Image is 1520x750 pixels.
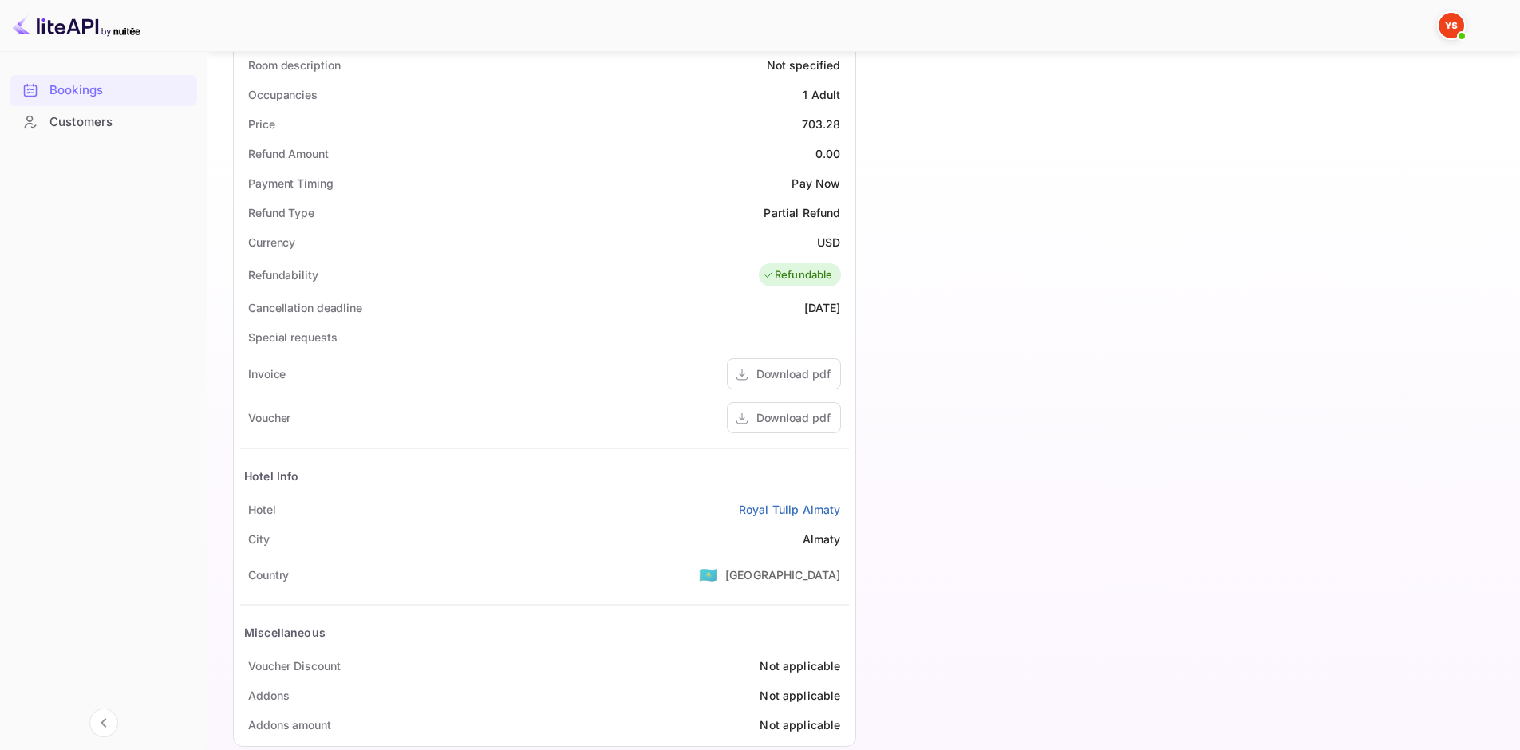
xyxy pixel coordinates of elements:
[248,175,334,191] div: Payment Timing
[739,501,841,518] a: Royal Tulip Almaty
[792,175,840,191] div: Pay Now
[248,86,318,103] div: Occupancies
[248,365,286,382] div: Invoice
[248,234,295,251] div: Currency
[248,566,289,583] div: Country
[763,267,833,283] div: Refundable
[89,709,118,737] button: Collapse navigation
[248,57,340,73] div: Room description
[244,468,299,484] div: Hotel Info
[760,687,840,704] div: Not applicable
[248,657,340,674] div: Voucher Discount
[815,145,841,162] div: 0.00
[49,113,189,132] div: Customers
[803,86,840,103] div: 1 Adult
[817,234,840,251] div: USD
[803,531,841,547] div: Almaty
[760,657,840,674] div: Not applicable
[764,204,840,221] div: Partial Refund
[756,409,831,426] div: Download pdf
[767,57,841,73] div: Not specified
[10,107,197,138] div: Customers
[248,687,289,704] div: Addons
[804,299,841,316] div: [DATE]
[248,116,275,132] div: Price
[248,716,331,733] div: Addons amount
[13,13,140,38] img: LiteAPI logo
[248,204,314,221] div: Refund Type
[248,501,276,518] div: Hotel
[10,107,197,136] a: Customers
[760,716,840,733] div: Not applicable
[10,75,197,106] div: Bookings
[49,81,189,100] div: Bookings
[248,145,329,162] div: Refund Amount
[248,329,337,345] div: Special requests
[248,266,318,283] div: Refundability
[248,531,270,547] div: City
[248,409,290,426] div: Voucher
[1439,13,1464,38] img: Yandex Support
[10,75,197,105] a: Bookings
[699,560,717,589] span: United States
[244,624,326,641] div: Miscellaneous
[802,116,841,132] div: 703.28
[725,566,841,583] div: [GEOGRAPHIC_DATA]
[756,365,831,382] div: Download pdf
[248,299,362,316] div: Cancellation deadline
